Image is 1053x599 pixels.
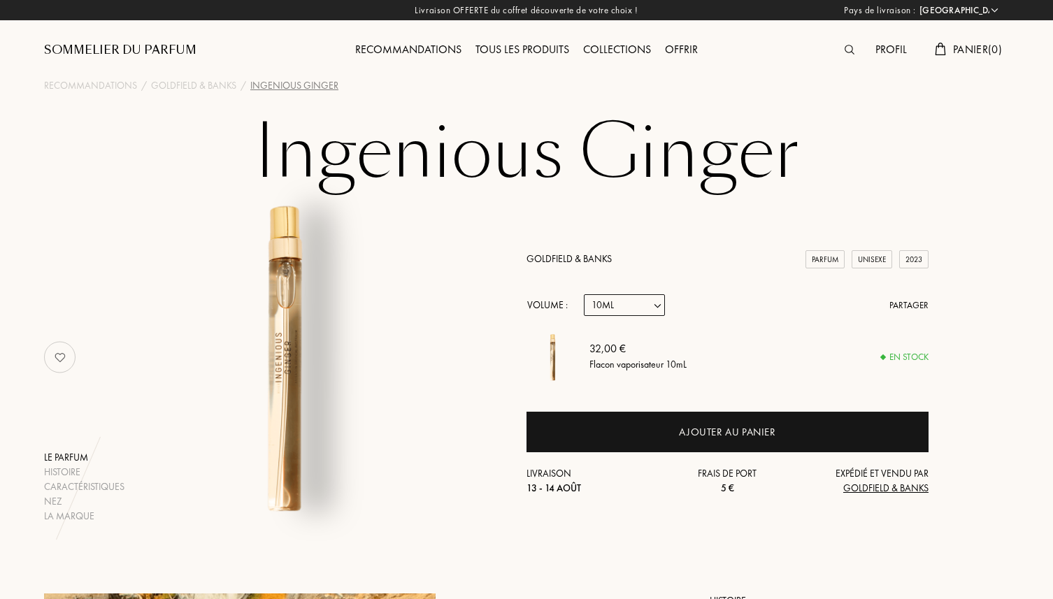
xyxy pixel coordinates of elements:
[44,42,196,59] a: Sommelier du Parfum
[468,42,576,57] a: Tous les produits
[44,450,124,465] div: Le parfum
[241,78,246,93] div: /
[844,3,916,17] span: Pays de livraison :
[661,466,795,496] div: Frais de port
[526,466,661,496] div: Livraison
[881,350,929,364] div: En stock
[845,45,854,55] img: search_icn.svg
[576,42,658,57] a: Collections
[44,78,137,93] a: Recommandations
[868,41,914,59] div: Profil
[805,250,845,269] div: Parfum
[250,78,338,93] div: Ingenious Ginger
[794,466,929,496] div: Expédié et vendu par
[348,41,468,59] div: Recommandations
[721,482,734,494] span: 5 €
[113,178,459,524] img: Ingenious Ginger Goldfield & Banks
[141,78,147,93] div: /
[44,494,124,509] div: Nez
[935,43,946,55] img: cart.svg
[576,41,658,59] div: Collections
[868,42,914,57] a: Profil
[889,298,929,312] div: Partager
[953,42,1002,57] span: Panier ( 0 )
[526,330,579,382] img: Ingenious Ginger Goldfield & Banks
[44,509,124,524] div: La marque
[468,41,576,59] div: Tous les produits
[899,250,929,269] div: 2023
[679,424,775,440] div: Ajouter au panier
[843,482,929,494] span: Goldfield & Banks
[526,294,575,316] div: Volume :
[46,343,74,371] img: no_like_p.png
[658,42,705,57] a: Offrir
[526,482,581,494] span: 13 - 14 août
[589,357,687,372] div: Flacon vaporisateur 10mL
[589,340,687,357] div: 32,00 €
[44,479,124,494] div: Caractéristiques
[852,250,892,269] div: Unisexe
[44,465,124,479] div: Histoire
[177,115,876,192] h1: Ingenious Ginger
[658,41,705,59] div: Offrir
[526,252,612,265] a: Goldfield & Banks
[151,78,236,93] a: Goldfield & Banks
[348,42,468,57] a: Recommandations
